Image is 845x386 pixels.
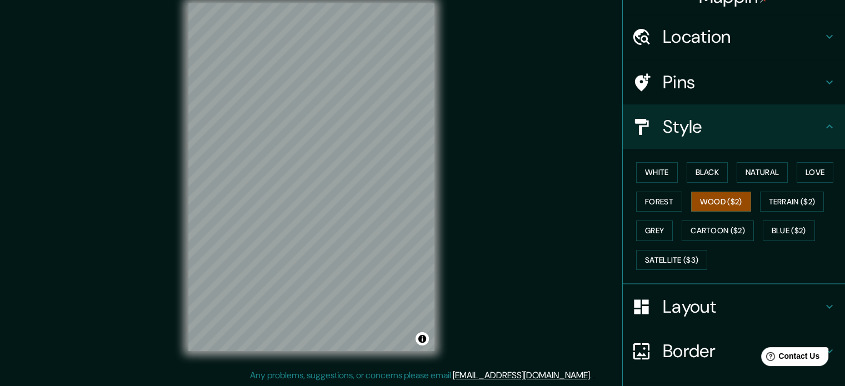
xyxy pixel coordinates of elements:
button: Love [797,162,833,183]
button: Toggle attribution [416,332,429,345]
h4: Pins [663,71,823,93]
a: [EMAIL_ADDRESS][DOMAIN_NAME] [453,369,590,381]
button: White [636,162,678,183]
button: Blue ($2) [763,220,815,241]
button: Forest [636,192,682,212]
h4: Layout [663,295,823,318]
button: Black [687,162,728,183]
button: Satellite ($3) [636,250,707,270]
button: Grey [636,220,673,241]
div: Pins [623,60,845,104]
iframe: Help widget launcher [746,343,833,374]
div: . [592,369,593,382]
h4: Style [663,116,823,138]
button: Terrain ($2) [760,192,824,212]
div: Border [623,329,845,373]
canvas: Map [188,3,434,351]
p: Any problems, suggestions, or concerns please email . [250,369,592,382]
button: Wood ($2) [691,192,751,212]
div: Layout [623,284,845,329]
button: Cartoon ($2) [682,220,754,241]
button: Natural [737,162,788,183]
div: Style [623,104,845,149]
h4: Location [663,26,823,48]
div: Location [623,14,845,59]
h4: Border [663,340,823,362]
div: . [593,369,596,382]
